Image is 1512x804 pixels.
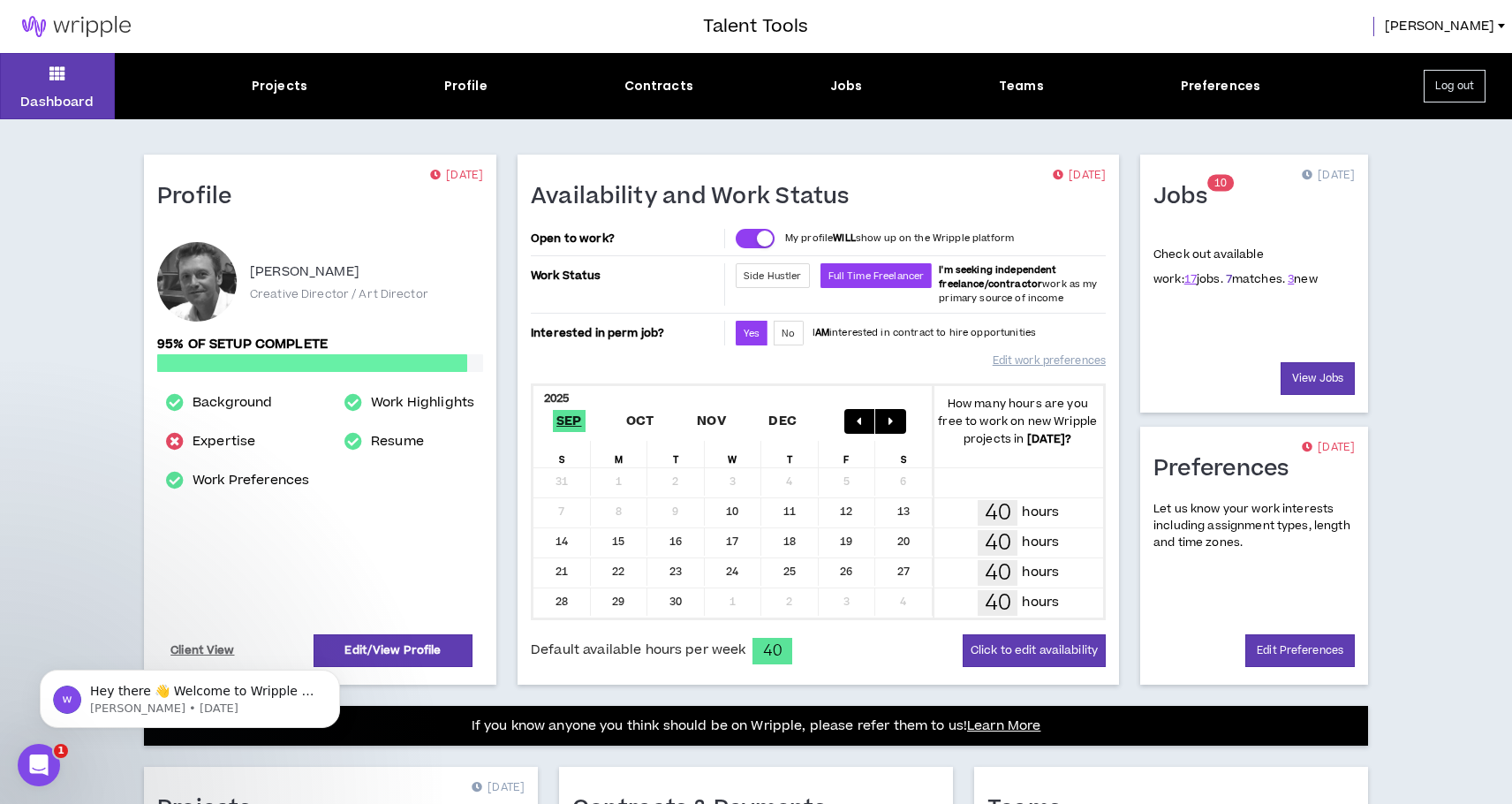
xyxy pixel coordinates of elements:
[1184,271,1223,287] span: jobs.
[1153,501,1355,552] p: Let us know your work interests including assignment types, length and time zones.
[1181,77,1261,95] div: Preferences
[744,327,760,340] span: Yes
[1424,70,1486,102] button: Log out
[875,441,933,467] div: S
[1153,183,1221,211] h1: Jobs
[20,93,94,111] p: Dashboard
[815,326,829,339] strong: AM
[531,263,721,288] p: Work Status
[371,392,474,413] a: Work Highlights
[813,326,1037,340] p: I interested in contract to hire opportunities
[371,431,424,452] a: Resume
[531,231,721,246] p: Open to work?
[1302,439,1355,457] p: [DATE]
[1027,431,1072,447] b: [DATE] ?
[444,77,488,95] div: Profile
[553,410,586,432] span: Sep
[999,77,1044,95] div: Teams
[472,716,1041,737] p: If you know anyone you think should be on Wripple, please refer them to us!
[1022,563,1059,582] p: hours
[624,77,693,95] div: Contracts
[705,441,762,467] div: W
[314,634,472,667] a: Edit/View Profile
[1022,503,1059,522] p: hours
[1153,455,1303,483] h1: Preferences
[1302,167,1355,185] p: [DATE]
[623,410,658,432] span: Oct
[1226,271,1285,287] span: matches.
[250,286,428,302] p: Creative Director / Art Director
[830,77,863,95] div: Jobs
[1214,176,1221,191] span: 1
[13,633,367,756] iframe: Intercom notifications message
[1207,175,1234,192] sup: 10
[744,269,802,283] span: Side Hustler
[1221,176,1227,191] span: 0
[703,13,808,40] h3: Talent Tools
[939,263,1056,291] b: I'm seeking independent freelance/contractor
[963,634,1106,667] button: Click to edit availability
[157,183,246,211] h1: Profile
[1153,247,1318,287] p: Check out available work:
[993,345,1106,376] a: Edit work preferences
[157,335,483,354] p: 95% of setup complete
[819,441,876,467] div: F
[193,431,255,452] a: Expertise
[531,641,745,660] span: Default available hours per week
[252,77,307,95] div: Projects
[1385,17,1494,36] span: [PERSON_NAME]
[1226,271,1232,287] a: 7
[785,231,1014,246] p: My profile show up on the Wripple platform
[1288,271,1318,287] span: new
[193,392,272,413] a: Background
[533,441,591,467] div: S
[544,391,570,406] b: 2025
[430,167,483,185] p: [DATE]
[765,410,800,432] span: Dec
[531,183,863,211] h1: Availability and Work Status
[54,744,68,758] span: 1
[693,410,730,432] span: Nov
[939,263,1097,305] span: work as my primary source of income
[1022,533,1059,552] p: hours
[250,262,359,283] p: [PERSON_NAME]
[472,779,525,797] p: [DATE]
[1288,271,1294,287] a: 3
[761,441,819,467] div: T
[531,321,721,345] p: Interested in perm job?
[1245,634,1355,667] a: Edit Preferences
[591,441,648,467] div: M
[193,470,309,491] a: Work Preferences
[1281,362,1355,395] a: View Jobs
[967,717,1040,735] a: Learn More
[833,231,856,245] strong: WILL
[647,441,705,467] div: T
[1184,271,1197,287] a: 17
[157,242,237,322] div: John C.
[933,395,1104,448] p: How many hours are you free to work on new Wripple projects in
[18,744,60,786] iframe: Intercom live chat
[782,327,795,340] span: No
[1022,593,1059,612] p: hours
[1053,167,1106,185] p: [DATE]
